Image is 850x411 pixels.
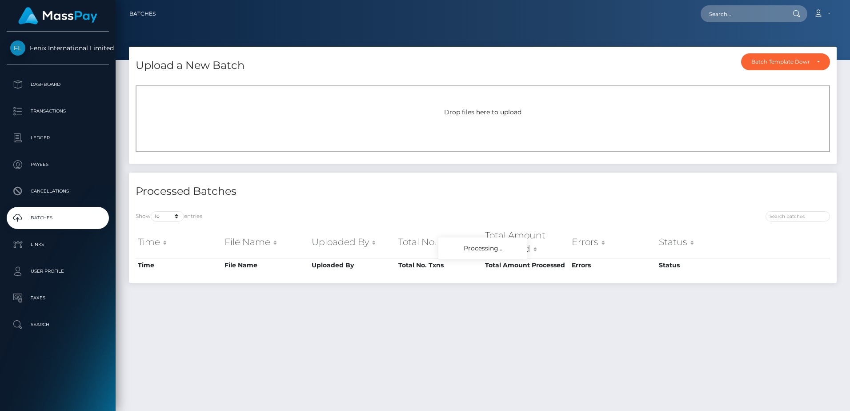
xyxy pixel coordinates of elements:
a: Links [7,234,109,256]
p: Batches [10,211,105,225]
p: Dashboard [10,78,105,91]
th: File Name [222,226,309,258]
img: Fenix International Limited [10,40,25,56]
div: Batch Template Download [751,58,810,65]
a: Batches [129,4,156,23]
span: Drop files here to upload [444,108,521,116]
p: Payees [10,158,105,171]
a: User Profile [7,260,109,282]
p: Ledger [10,131,105,145]
th: Uploaded By [309,258,396,272]
th: Total Amount Processed [483,258,569,272]
p: Cancellations [10,185,105,198]
a: Search [7,314,109,336]
th: Total No. Txns [396,258,483,272]
th: Total Amount Processed [483,226,569,258]
label: Show entries [136,211,202,222]
p: User Profile [10,265,105,278]
h4: Upload a New Batch [136,58,245,73]
button: Batch Template Download [741,53,830,70]
th: Uploaded By [309,226,396,258]
h4: Processed Batches [136,184,476,199]
th: Time [136,226,222,258]
th: Status [657,258,743,272]
p: Search [10,318,105,331]
a: Dashboard [7,73,109,96]
a: Batches [7,207,109,229]
div: Processing... [438,238,527,259]
a: Taxes [7,287,109,309]
a: Cancellations [7,180,109,202]
th: Status [657,226,743,258]
th: Errors [569,226,656,258]
a: Transactions [7,100,109,122]
a: Ledger [7,127,109,149]
p: Links [10,238,105,251]
select: Showentries [151,211,184,222]
th: Total No. Txns [396,226,483,258]
a: Payees [7,153,109,176]
span: Fenix International Limited [7,44,109,52]
p: Transactions [10,105,105,118]
img: MassPay Logo [18,7,97,24]
input: Search batches [766,211,830,222]
th: Time [136,258,222,272]
th: File Name [222,258,309,272]
p: Taxes [10,291,105,305]
th: Errors [569,258,656,272]
input: Search... [701,5,784,22]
